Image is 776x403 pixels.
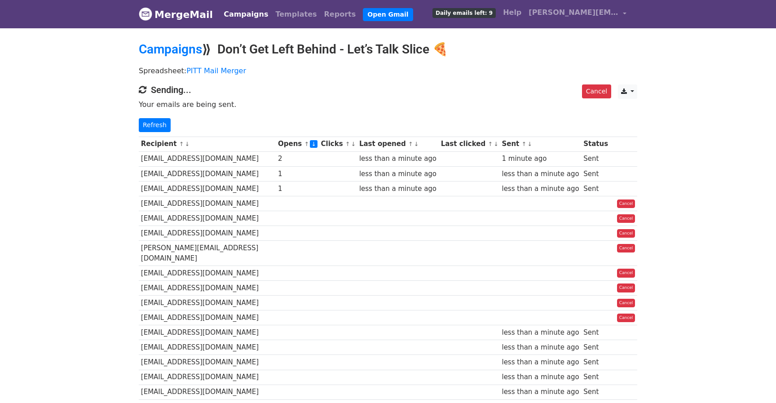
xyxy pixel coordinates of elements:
td: Sent [581,151,610,166]
th: Clicks [319,137,357,151]
div: less than a minute ago [502,169,579,179]
a: ↓ [310,140,317,148]
a: [PERSON_NAME][EMAIL_ADDRESS][PERSON_NAME][DOMAIN_NAME] [525,4,630,25]
a: Cancel [617,299,635,308]
td: [EMAIL_ADDRESS][DOMAIN_NAME] [139,385,276,399]
td: Sent [581,355,610,370]
td: Sent [581,385,610,399]
a: Campaigns [220,5,272,23]
td: [EMAIL_ADDRESS][DOMAIN_NAME] [139,355,276,370]
div: 1 minute ago [502,154,579,164]
td: [EMAIL_ADDRESS][DOMAIN_NAME] [139,166,276,181]
a: ↓ [185,141,190,147]
th: Last opened [357,137,439,151]
a: Help [499,4,525,22]
a: Cancel [617,214,635,223]
a: Daily emails left: 9 [429,4,499,22]
a: ↓ [527,141,532,147]
h4: Sending... [139,84,637,95]
td: Sent [581,166,610,181]
td: [EMAIL_ADDRESS][DOMAIN_NAME] [139,226,276,241]
a: Refresh [139,118,171,132]
div: 1 [278,184,317,194]
div: less than a minute ago [502,387,579,397]
td: [EMAIL_ADDRESS][DOMAIN_NAME] [139,340,276,355]
td: [EMAIL_ADDRESS][DOMAIN_NAME] [139,151,276,166]
h2: ⟫ Don’t Get Left Behind - Let’s Talk Slice 🍕 [139,42,637,57]
div: less than a minute ago [359,169,436,179]
span: [PERSON_NAME][EMAIL_ADDRESS][PERSON_NAME][DOMAIN_NAME] [529,7,618,18]
div: less than a minute ago [502,184,579,194]
a: Reports [321,5,360,23]
a: PITT Mail Merger [186,66,246,75]
td: Sent [581,370,610,385]
a: Cancel [617,283,635,292]
a: Cancel [617,314,635,323]
p: Spreadsheet: [139,66,637,75]
div: less than a minute ago [359,154,436,164]
a: Cancel [617,244,635,253]
div: less than a minute ago [359,184,436,194]
td: [EMAIL_ADDRESS][DOMAIN_NAME] [139,266,276,280]
div: less than a minute ago [502,342,579,353]
a: ↑ [304,141,309,147]
td: Sent [581,325,610,340]
a: ↑ [522,141,527,147]
td: Sent [581,340,610,355]
th: Last clicked [439,137,500,151]
a: Cancel [617,199,635,208]
td: [EMAIL_ADDRESS][DOMAIN_NAME] [139,211,276,226]
div: 2 [278,154,317,164]
td: Sent [581,181,610,196]
td: [EMAIL_ADDRESS][DOMAIN_NAME] [139,181,276,196]
a: Cancel [582,84,611,98]
a: ↓ [351,141,356,147]
td: [EMAIL_ADDRESS][DOMAIN_NAME] [139,310,276,325]
td: [EMAIL_ADDRESS][DOMAIN_NAME] [139,196,276,211]
a: ↑ [345,141,350,147]
span: Daily emails left: 9 [432,8,496,18]
a: ↓ [414,141,419,147]
a: MergeMail [139,5,213,24]
a: ↑ [488,141,493,147]
td: [PERSON_NAME][EMAIL_ADDRESS][DOMAIN_NAME] [139,241,276,266]
a: Templates [272,5,320,23]
a: ↑ [179,141,184,147]
a: ↓ [494,141,498,147]
a: Open Gmail [363,8,413,21]
th: Sent [500,137,582,151]
div: less than a minute ago [502,328,579,338]
a: Campaigns [139,42,202,57]
div: 1 [278,169,317,179]
th: Opens [276,137,319,151]
td: [EMAIL_ADDRESS][DOMAIN_NAME] [139,296,276,310]
td: [EMAIL_ADDRESS][DOMAIN_NAME] [139,370,276,385]
img: MergeMail logo [139,7,152,21]
div: less than a minute ago [502,357,579,368]
a: Cancel [617,269,635,278]
td: [EMAIL_ADDRESS][DOMAIN_NAME] [139,280,276,295]
p: Your emails are being sent. [139,100,637,109]
th: Recipient [139,137,276,151]
div: less than a minute ago [502,372,579,382]
td: [EMAIL_ADDRESS][DOMAIN_NAME] [139,325,276,340]
a: Cancel [617,229,635,238]
th: Status [581,137,610,151]
a: ↑ [408,141,413,147]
